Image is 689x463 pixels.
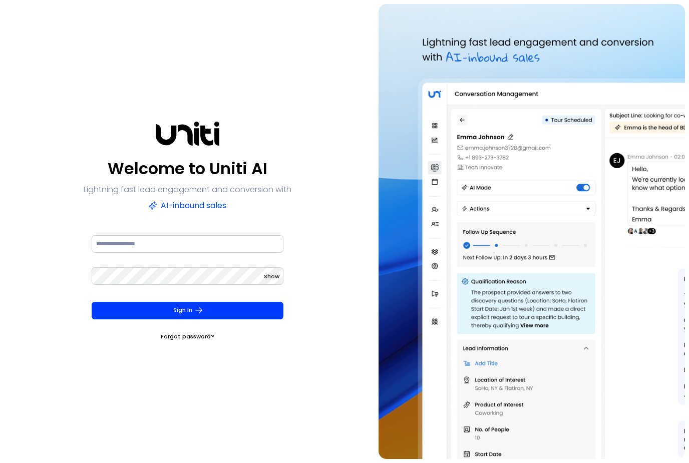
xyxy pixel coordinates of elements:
p: Lightning fast lead engagement and conversion with [84,183,291,197]
a: Forgot password? [161,331,214,341]
button: Show [264,271,279,281]
img: auth-hero.png [379,4,685,459]
p: Welcome to Uniti AI [108,157,267,181]
p: AI-inbound sales [148,199,226,213]
span: Show [264,272,279,280]
button: Sign In [92,302,283,319]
